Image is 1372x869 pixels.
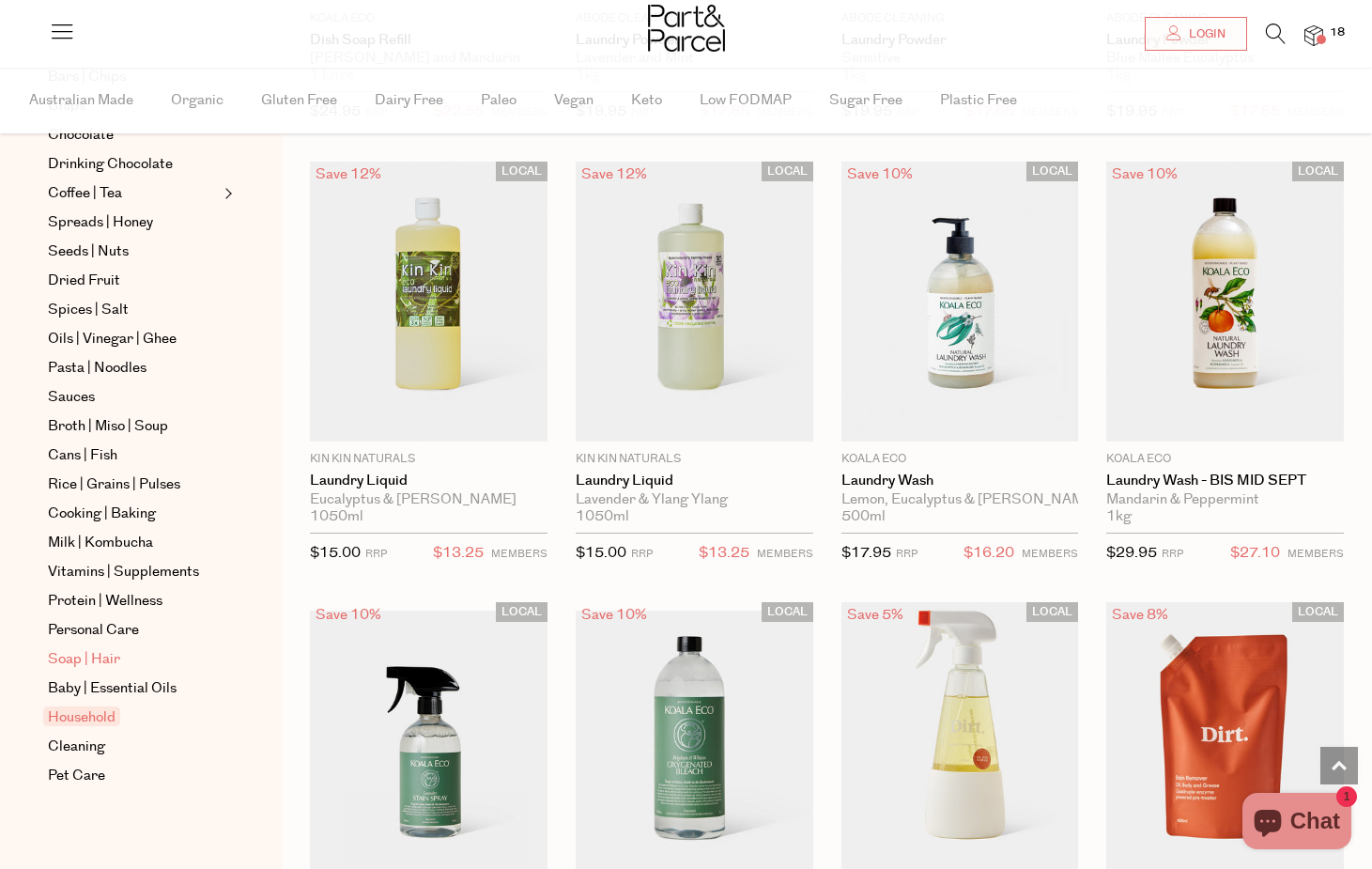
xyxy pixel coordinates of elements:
small: RRP [631,547,653,561]
span: LOCAL [1292,162,1344,181]
a: Chocolate [48,124,219,147]
span: Dried Fruit [48,270,120,292]
span: Drinking Chocolate [48,153,173,176]
a: Rice | Grains | Pulses [48,473,219,496]
div: Eucalyptus & [PERSON_NAME] [310,491,547,508]
span: LOCAL [496,602,547,622]
a: Milk | Kombucha [48,532,219,554]
inbox-online-store-chat: Shopify online store chat [1237,793,1357,854]
span: $15.00 [576,543,626,563]
small: RRP [1162,547,1183,561]
img: Laundry Liquid [576,162,813,442]
img: Laundry Wash [841,162,1079,442]
div: Save 5% [841,602,909,628]
span: 500ml [841,508,886,525]
a: Personal Care [48,619,219,642]
span: Gluten Free [261,68,337,133]
span: $13.25 [699,541,749,566]
div: Save 8% [1106,602,1174,628]
small: RRP [365,547,387,561]
span: Cans | Fish [48,444,117,467]
a: Laundry Wash [841,473,1079,489]
span: Oils | Vinegar | Ghee [48,328,177,350]
span: Plastic Free [940,68,1017,133]
span: $15.00 [310,543,361,563]
small: MEMBERS [1022,547,1078,561]
span: Australian Made [29,68,133,133]
span: 1kg [1106,508,1132,525]
span: LOCAL [1026,602,1078,622]
span: 1050ml [310,508,363,525]
span: $16.20 [963,541,1014,566]
span: LOCAL [496,162,547,181]
a: Cans | Fish [48,444,219,467]
small: MEMBERS [491,547,547,561]
span: Household [43,706,120,726]
a: Spices | Salt [48,299,219,321]
a: Vitamins | Supplements [48,561,219,583]
span: LOCAL [1026,162,1078,181]
a: Oils | Vinegar | Ghee [48,328,219,350]
span: Vegan [554,68,594,133]
span: Organic [171,68,224,133]
small: RRP [896,547,917,561]
p: Kin Kin Naturals [310,451,547,468]
a: Login [1145,17,1247,51]
a: Seeds | Nuts [48,241,219,263]
a: Cooking | Baking [48,503,219,525]
a: Laundry Wash - BIS MID SEPT [1106,473,1344,489]
span: 18 [1325,24,1349,41]
small: MEMBERS [1287,547,1344,561]
p: Koala Eco [841,451,1079,468]
div: Save 12% [310,162,387,187]
a: Laundry Liquid [576,473,813,489]
span: Spices | Salt [48,299,129,321]
span: Sugar Free [829,68,902,133]
div: Lavender & Ylang Ylang [576,491,813,508]
span: Milk | Kombucha [48,532,153,554]
span: Protein | Wellness [48,590,162,613]
span: Vitamins | Supplements [48,561,199,583]
div: Save 10% [1106,162,1183,187]
a: Spreads | Honey [48,211,219,234]
span: Soap | Hair [48,648,120,671]
a: Soap | Hair [48,648,219,671]
a: Protein | Wellness [48,590,219,613]
a: Pet Care [48,765,219,787]
span: 1050ml [576,508,629,525]
a: Coffee | Tea [48,182,219,205]
a: 18 [1304,25,1323,45]
span: $27.10 [1230,541,1280,566]
span: LOCAL [762,162,813,181]
span: Pasta | Noodles [48,357,146,380]
span: Paleo [481,68,516,133]
div: Save 10% [310,602,387,628]
span: Chocolate [48,124,114,147]
button: Expand/Collapse Coffee | Tea [220,182,233,205]
span: Baby | Essential Oils [48,677,177,700]
span: LOCAL [1292,602,1344,622]
a: Broth | Miso | Soup [48,415,219,438]
small: MEMBERS [757,547,813,561]
span: Personal Care [48,619,139,642]
span: Seeds | Nuts [48,241,129,263]
span: Rice | Grains | Pulses [48,473,180,496]
span: Coffee | Tea [48,182,122,205]
a: Dried Fruit [48,270,219,292]
a: Drinking Chocolate [48,153,219,176]
a: Sauces [48,386,219,409]
div: Lemon, Eucalyptus & [PERSON_NAME] [841,491,1079,508]
a: Baby | Essential Oils [48,677,219,700]
span: Sauces [48,386,95,409]
img: Part&Parcel [648,5,725,52]
span: $13.25 [433,541,484,566]
p: Kin Kin Naturals [576,451,813,468]
div: Save 10% [841,162,918,187]
span: Low FODMAP [700,68,792,133]
img: Laundry Wash - BIS MID SEPT [1106,162,1344,442]
span: Keto [631,68,662,133]
a: Household [48,706,219,729]
a: Laundry Liquid [310,473,547,489]
span: Cleaning [48,736,105,758]
a: Cleaning [48,736,219,758]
